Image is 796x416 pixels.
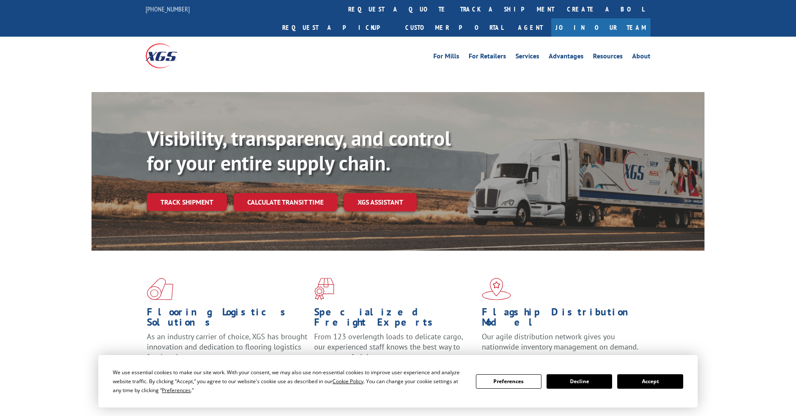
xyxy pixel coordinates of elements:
[344,193,417,211] a: XGS ASSISTANT
[147,307,308,332] h1: Flooring Logistics Solutions
[399,18,510,37] a: Customer Portal
[146,5,190,13] a: [PHONE_NUMBER]
[147,125,451,176] b: Visibility, transparency, and control for your entire supply chain.
[113,368,465,395] div: We use essential cookies to make our site work. With your consent, we may also use non-essential ...
[314,332,475,370] p: From 123 overlength loads to delicate cargo, our experienced staff knows the best way to move you...
[510,18,551,37] a: Agent
[162,387,191,394] span: Preferences
[617,374,683,389] button: Accept
[98,355,698,407] div: Cookie Consent Prompt
[482,307,643,332] h1: Flagship Distribution Model
[632,53,650,62] a: About
[147,193,227,211] a: Track shipment
[147,278,173,300] img: xgs-icon-total-supply-chain-intelligence-red
[147,332,307,362] span: As an industry carrier of choice, XGS has brought innovation and dedication to flooring logistics...
[469,53,506,62] a: For Retailers
[476,374,541,389] button: Preferences
[549,53,584,62] a: Advantages
[482,332,639,352] span: Our agile distribution network gives you nationwide inventory management on demand.
[482,278,511,300] img: xgs-icon-flagship-distribution-model-red
[234,193,337,211] a: Calculate transit time
[593,53,623,62] a: Resources
[314,307,475,332] h1: Specialized Freight Experts
[547,374,612,389] button: Decline
[551,18,650,37] a: Join Our Team
[276,18,399,37] a: Request a pickup
[515,53,539,62] a: Services
[433,53,459,62] a: For Mills
[332,378,364,385] span: Cookie Policy
[314,278,334,300] img: xgs-icon-focused-on-flooring-red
